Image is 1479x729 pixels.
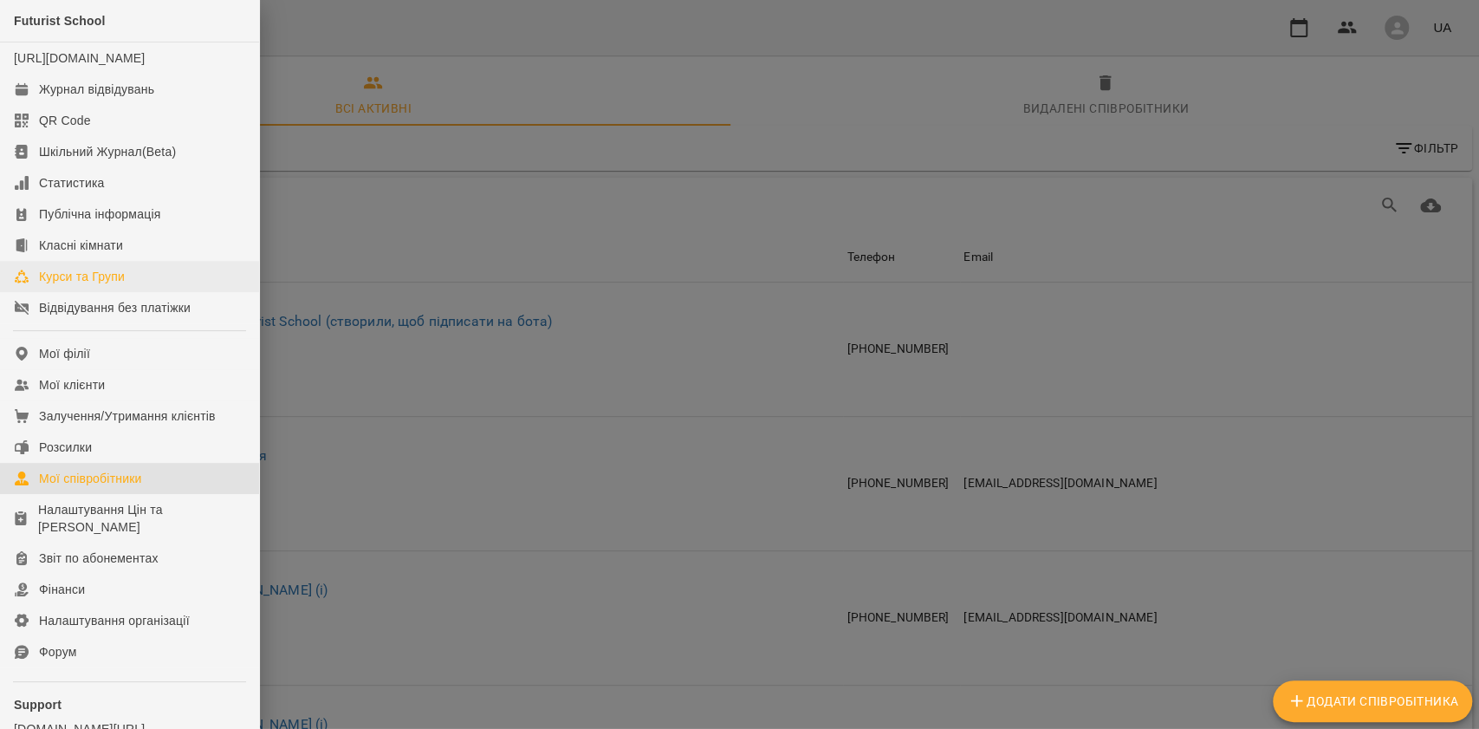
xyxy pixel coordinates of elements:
[39,112,91,129] div: QR Code
[39,174,105,192] div: Статистика
[39,550,159,567] div: Звіт по абонементах
[39,205,160,223] div: Публічна інформація
[39,376,105,394] div: Мої клієнти
[39,612,190,629] div: Налаштування організації
[39,268,125,285] div: Курси та Групи
[39,345,90,362] div: Мої філії
[39,299,191,316] div: Відвідування без платіжки
[39,143,176,160] div: Шкільний Журнал(Beta)
[14,696,245,713] p: Support
[38,501,245,536] div: Налаштування Цін та [PERSON_NAME]
[39,581,85,598] div: Фінанси
[39,407,216,425] div: Залучення/Утримання клієнтів
[39,439,92,456] div: Розсилки
[39,643,77,661] div: Форум
[39,81,154,98] div: Журнал відвідувань
[39,237,123,254] div: Класні кімнати
[14,51,145,65] a: [URL][DOMAIN_NAME]
[1273,680,1472,722] button: Додати співробітника
[1287,691,1458,712] span: Додати співробітника
[14,14,106,28] span: Futurist School
[39,470,142,487] div: Мої співробітники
